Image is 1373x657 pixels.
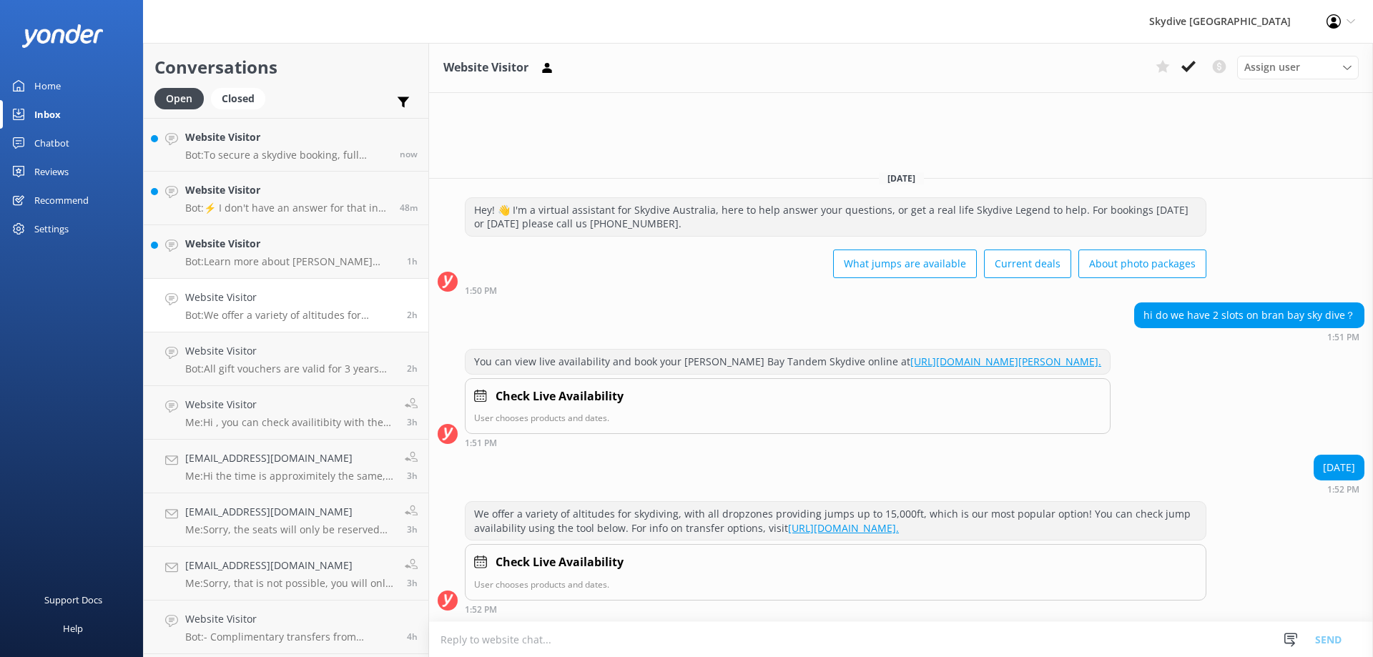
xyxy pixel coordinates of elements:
[185,236,396,252] h4: Website Visitor
[185,470,394,483] p: Me: Hi the time is approximitely the same, around 2-3 hours if no delays, if there's any delay du...
[44,586,102,614] div: Support Docs
[185,397,394,413] h4: Website Visitor
[185,450,394,466] h4: [EMAIL_ADDRESS][DOMAIN_NAME]
[185,362,396,375] p: Bot: All gift vouchers are valid for 3 years from the purchase date. Since your vouchers were pur...
[1327,485,1359,494] strong: 1:52 PM
[144,386,428,440] a: Website VisitorMe:Hi , you can check availitibity with the drop zone team when you arrive3h
[185,416,394,429] p: Me: Hi , you can check availitibity with the drop zone team when you arrive
[465,606,497,614] strong: 1:52 PM
[407,631,418,643] span: Oct 03 2025 11:55am (UTC +10:00) Australia/Brisbane
[407,416,418,428] span: Oct 03 2025 12:19pm (UTC +10:00) Australia/Brisbane
[407,309,418,321] span: Oct 03 2025 01:52pm (UTC +10:00) Australia/Brisbane
[185,149,389,162] p: Bot: To secure a skydive booking, full payment is required. You can book now and if you're unsure...
[144,547,428,601] a: [EMAIL_ADDRESS][DOMAIN_NAME]Me:Sorry, that is not possible, you will only jump together with your...
[474,411,1101,425] p: User chooses products and dates.
[154,90,211,106] a: Open
[185,504,394,520] h4: [EMAIL_ADDRESS][DOMAIN_NAME]
[465,438,1111,448] div: Oct 03 2025 01:51pm (UTC +10:00) Australia/Brisbane
[21,24,104,48] img: yonder-white-logo.png
[1078,250,1206,278] button: About photo packages
[465,439,497,448] strong: 1:51 PM
[34,100,61,129] div: Inbox
[34,157,69,186] div: Reviews
[833,250,977,278] button: What jumps are available
[407,470,418,482] span: Oct 03 2025 12:19pm (UTC +10:00) Australia/Brisbane
[34,129,69,157] div: Chatbot
[185,611,396,627] h4: Website Visitor
[185,309,396,322] p: Bot: We offer a variety of altitudes for skydiving, with all dropzones providing jumps up to 15,0...
[465,604,1206,614] div: Oct 03 2025 01:52pm (UTC +10:00) Australia/Brisbane
[185,129,389,145] h4: Website Visitor
[407,577,418,589] span: Oct 03 2025 12:14pm (UTC +10:00) Australia/Brisbane
[910,355,1101,368] a: [URL][DOMAIN_NAME][PERSON_NAME].
[465,287,497,295] strong: 1:50 PM
[1327,333,1359,342] strong: 1:51 PM
[496,553,624,572] h4: Check Live Availability
[34,186,89,214] div: Recommend
[154,88,204,109] div: Open
[185,182,389,198] h4: Website Visitor
[466,198,1206,236] div: Hey! 👋 I'm a virtual assistant for Skydive Australia, here to help answer your questions, or get ...
[1314,455,1364,480] div: [DATE]
[34,214,69,243] div: Settings
[400,202,418,214] span: Oct 03 2025 03:21pm (UTC +10:00) Australia/Brisbane
[185,523,394,536] p: Me: Sorry, the seats will only be reserved for paid customer on the day
[144,493,428,547] a: [EMAIL_ADDRESS][DOMAIN_NAME]Me:Sorry, the seats will only be reserved for paid customer on the day3h
[1237,56,1359,79] div: Assign User
[185,343,396,359] h4: Website Visitor
[185,577,394,590] p: Me: Sorry, that is not possible, you will only jump together with your tandem instructor
[474,578,1197,591] p: User chooses products and dates.
[144,440,428,493] a: [EMAIL_ADDRESS][DOMAIN_NAME]Me:Hi the time is approximitely the same, around 2-3 hours if no dela...
[984,250,1071,278] button: Current deals
[465,285,1206,295] div: Oct 03 2025 01:50pm (UTC +10:00) Australia/Brisbane
[879,172,924,184] span: [DATE]
[407,255,418,267] span: Oct 03 2025 02:52pm (UTC +10:00) Australia/Brisbane
[144,279,428,332] a: Website VisitorBot:We offer a variety of altitudes for skydiving, with all dropzones providing ju...
[185,631,396,643] p: Bot: - Complimentary transfers from [GEOGRAPHIC_DATA] are available for the Sydney Wollongong Tan...
[407,523,418,535] span: Oct 03 2025 12:15pm (UTC +10:00) Australia/Brisbane
[1135,303,1364,327] div: hi do we have 2 slots on bran bay sky dive？
[400,148,418,160] span: Oct 03 2025 04:09pm (UTC +10:00) Australia/Brisbane
[144,332,428,386] a: Website VisitorBot:All gift vouchers are valid for 3 years from the purchase date. Since your vou...
[407,362,418,375] span: Oct 03 2025 01:10pm (UTC +10:00) Australia/Brisbane
[144,118,428,172] a: Website VisitorBot:To secure a skydive booking, full payment is required. You can book now and if...
[466,502,1206,540] div: We offer a variety of altitudes for skydiving, with all dropzones providing jumps up to 15,000ft,...
[466,350,1110,374] div: You can view live availability and book your [PERSON_NAME] Bay Tandem Skydive online at
[144,225,428,279] a: Website VisitorBot:Learn more about [PERSON_NAME] Tandem Skydive pricing options at [URL][DOMAIN_...
[211,88,265,109] div: Closed
[144,172,428,225] a: Website VisitorBot:⚡ I don't have an answer for that in my knowledge base. Please try and rephras...
[443,59,528,77] h3: Website Visitor
[1314,484,1364,494] div: Oct 03 2025 01:52pm (UTC +10:00) Australia/Brisbane
[185,558,394,573] h4: [EMAIL_ADDRESS][DOMAIN_NAME]
[34,71,61,100] div: Home
[144,601,428,654] a: Website VisitorBot:- Complimentary transfers from [GEOGRAPHIC_DATA] are available for the Sydney ...
[154,54,418,81] h2: Conversations
[185,202,389,214] p: Bot: ⚡ I don't have an answer for that in my knowledge base. Please try and rephrase your questio...
[211,90,272,106] a: Closed
[185,290,396,305] h4: Website Visitor
[185,255,396,268] p: Bot: Learn more about [PERSON_NAME] Tandem Skydive pricing options at [URL][DOMAIN_NAME].
[1244,59,1300,75] span: Assign user
[788,521,899,535] a: [URL][DOMAIN_NAME].
[1134,332,1364,342] div: Oct 03 2025 01:51pm (UTC +10:00) Australia/Brisbane
[63,614,83,643] div: Help
[496,387,624,406] h4: Check Live Availability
